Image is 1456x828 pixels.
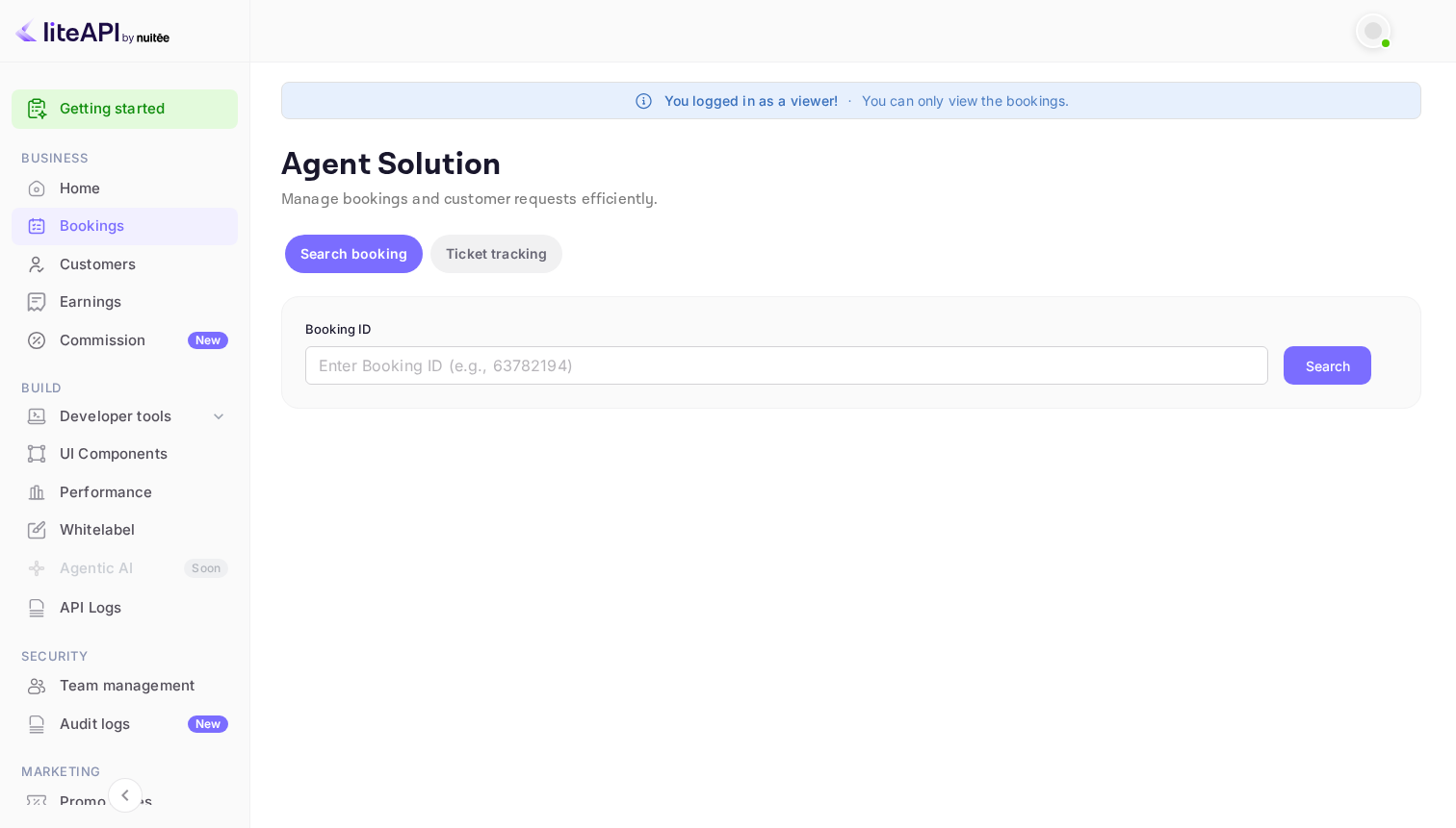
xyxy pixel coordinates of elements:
div: API Logs [12,590,238,627]
div: Earnings [60,291,228,314]
input: Enter Booking ID (e.g., 63782194) [305,346,1268,385]
div: New [188,715,228,733]
a: Audit logsNew [12,706,238,741]
div: CommissionNew [12,322,238,360]
div: Customers [60,254,228,276]
a: Earnings [12,284,238,319]
div: You can only view the bookings. [862,90,1070,111]
span: Marketing [12,762,238,783]
div: UI Components [60,443,228,465]
p: Agent Solution [281,146,1421,185]
p: Booking ID [305,320,1397,339]
a: Home [12,170,238,206]
div: Audit logsNew [12,706,238,743]
div: Home [60,178,228,200]
div: ∙ [846,90,854,111]
span: Manage bookings and customer requests efficiently. [281,189,659,210]
a: Promo codes [12,784,238,819]
p: Ticket tracking [446,243,547,263]
a: API Logs [12,590,238,625]
div: Promo codes [60,791,228,814]
div: You logged in as a viewer! [664,90,839,111]
a: Bookings [12,208,238,243]
a: UI Components [12,436,238,471]
div: Commission [60,330,228,352]
div: UI Components [12,436,238,473]
div: Home [12,170,238,208]
div: Customers [12,246,238,284]
button: Collapse navigation [108,778,143,813]
div: Whitelabel [12,512,238,549]
div: Earnings [12,284,238,321]
img: LiteAPI logo [15,15,169,46]
a: Getting started [60,98,228,120]
div: Performance [60,482,228,504]
div: New [188,332,228,349]
div: Team management [12,667,238,705]
span: Security [12,646,238,667]
a: Whitelabel [12,512,238,547]
button: Search [1284,346,1371,385]
a: Customers [12,246,238,282]
div: Bookings [12,208,238,245]
div: Developer tools [12,400,238,434]
div: Promo codes [12,784,238,821]
div: Team management [60,675,228,697]
a: Team management [12,667,238,703]
div: Getting started [12,89,238,129]
div: Bookings [60,215,228,238]
div: Developer tools [60,406,209,428]
div: Audit logs [60,714,228,736]
div: Whitelabel [60,519,228,541]
a: CommissionNew [12,322,238,358]
div: API Logs [60,597,228,619]
a: Performance [12,474,238,510]
span: Build [12,378,238,399]
div: Performance [12,474,238,512]
p: Search booking [300,243,407,263]
span: Business [12,148,238,169]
